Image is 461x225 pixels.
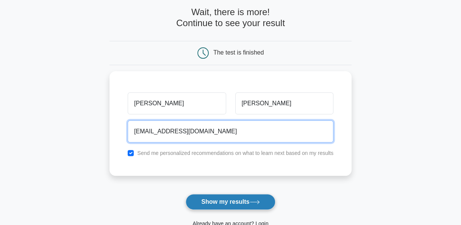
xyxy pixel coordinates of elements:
[109,7,352,29] h4: Wait, there is more! Continue to see your result
[137,150,333,156] label: Send me personalized recommendations on what to learn next based on my results
[213,49,264,56] div: The test is finished
[235,92,333,114] input: Last name
[128,120,333,142] input: Email
[128,92,226,114] input: First name
[186,194,275,210] button: Show my results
